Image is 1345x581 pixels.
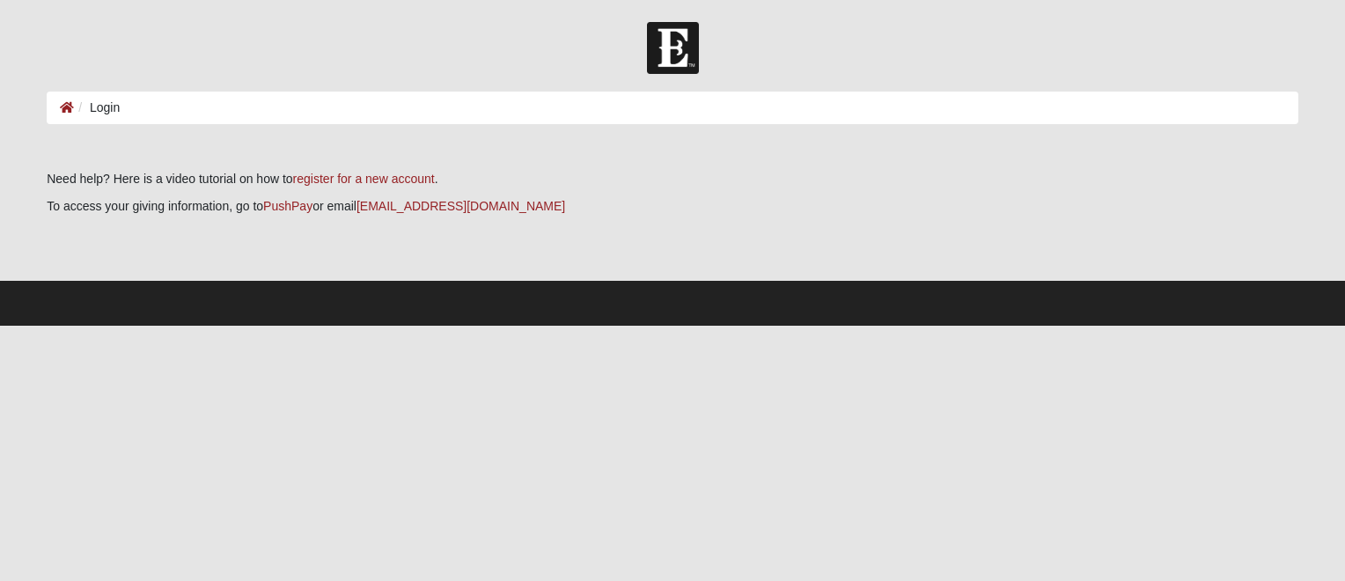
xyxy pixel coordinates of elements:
a: [EMAIL_ADDRESS][DOMAIN_NAME] [356,199,565,213]
p: To access your giving information, go to or email [47,197,1298,216]
li: Login [74,99,120,117]
a: PushPay [263,199,312,213]
a: register for a new account [293,172,435,186]
p: Need help? Here is a video tutorial on how to . [47,170,1298,188]
img: Church of Eleven22 Logo [647,22,699,74]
